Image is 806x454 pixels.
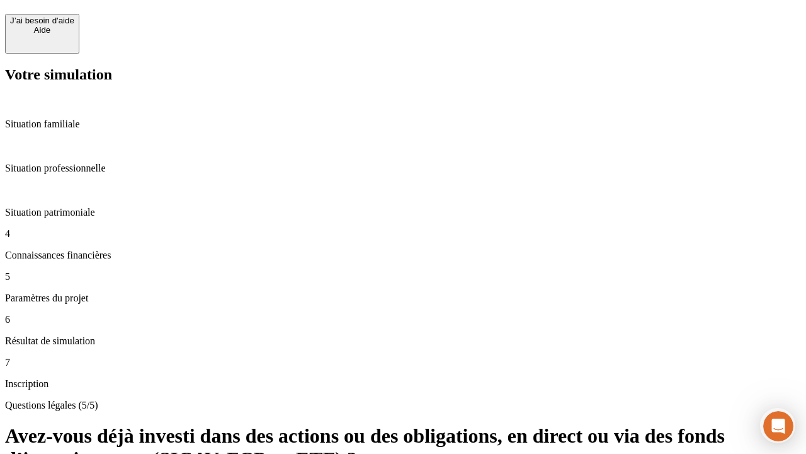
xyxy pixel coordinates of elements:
[5,357,801,368] p: 7
[10,25,74,35] div: Aide
[5,271,801,282] p: 5
[10,16,74,25] div: J’ai besoin d'aide
[5,66,801,83] h2: Votre simulation
[5,250,801,261] p: Connaissances financières
[5,14,79,54] button: J’ai besoin d'aideAide
[763,411,793,441] iframe: Intercom live chat
[5,293,801,304] p: Paramètres du projet
[5,207,801,218] p: Situation patrimoniale
[5,378,801,390] p: Inscription
[5,228,801,240] p: 4
[5,314,801,325] p: 6
[5,400,801,411] p: Questions légales (5/5)
[5,335,801,347] p: Résultat de simulation
[5,119,801,130] p: Situation familiale
[5,163,801,174] p: Situation professionnelle
[760,408,795,443] iframe: Intercom live chat discovery launcher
